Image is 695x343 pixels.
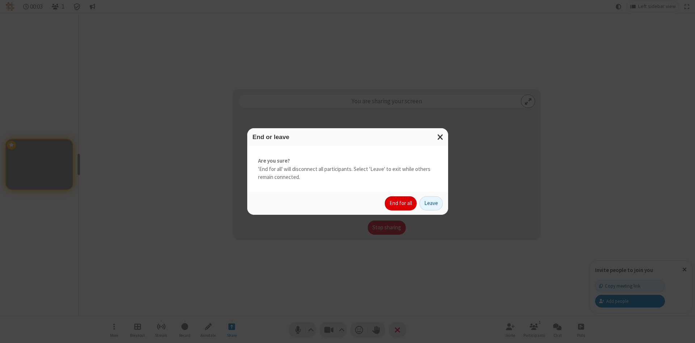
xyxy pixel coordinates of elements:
button: Leave [420,196,443,211]
h3: End or leave [253,134,443,141]
button: End for all [385,196,417,211]
strong: Are you sure? [258,157,437,165]
button: Close modal [433,128,448,146]
div: 'End for all' will disconnect all participants. Select 'Leave' to exit while others remain connec... [247,146,448,192]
